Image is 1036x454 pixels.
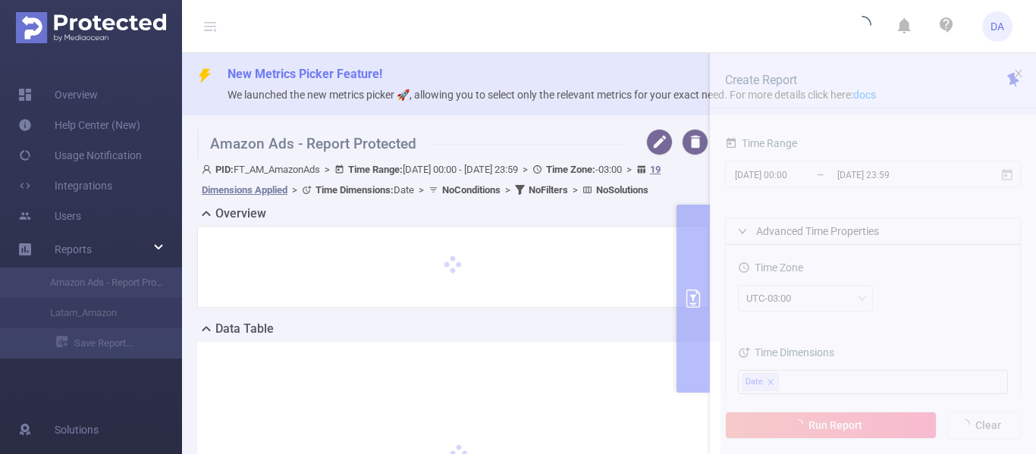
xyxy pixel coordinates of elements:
[228,89,876,101] span: We launched the new metrics picker 🚀, allowing you to select only the relevant metrics for your e...
[316,184,394,196] b: Time Dimensions :
[18,140,142,171] a: Usage Notification
[316,184,414,196] span: Date
[529,184,568,196] b: No Filters
[55,243,92,255] span: Reports
[442,184,501,196] b: No Conditions
[622,164,636,175] span: >
[518,164,532,175] span: >
[228,67,382,81] span: New Metrics Picker Feature!
[55,415,99,445] span: Solutions
[18,80,98,110] a: Overview
[202,164,215,174] i: icon: user
[287,184,302,196] span: >
[596,184,648,196] b: No Solutions
[18,201,81,231] a: Users
[197,129,625,159] h1: Amazon Ads - Report Protected
[501,184,515,196] span: >
[546,164,595,175] b: Time Zone:
[202,164,661,196] span: FT_AM_AmazonAds [DATE] 00:00 - [DATE] 23:59 -03:00
[568,184,582,196] span: >
[215,164,234,175] b: PID:
[1013,68,1024,79] i: icon: close
[197,68,212,83] i: icon: thunderbolt
[18,110,140,140] a: Help Center (New)
[853,16,871,37] i: icon: loading
[16,12,166,43] img: Protected Media
[414,184,429,196] span: >
[1013,65,1024,82] button: icon: close
[853,89,876,101] a: docs
[55,234,92,265] a: Reports
[348,164,403,175] b: Time Range:
[320,164,334,175] span: >
[215,205,266,223] h2: Overview
[18,171,112,201] a: Integrations
[990,11,1004,42] span: DA
[215,320,274,338] h2: Data Table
